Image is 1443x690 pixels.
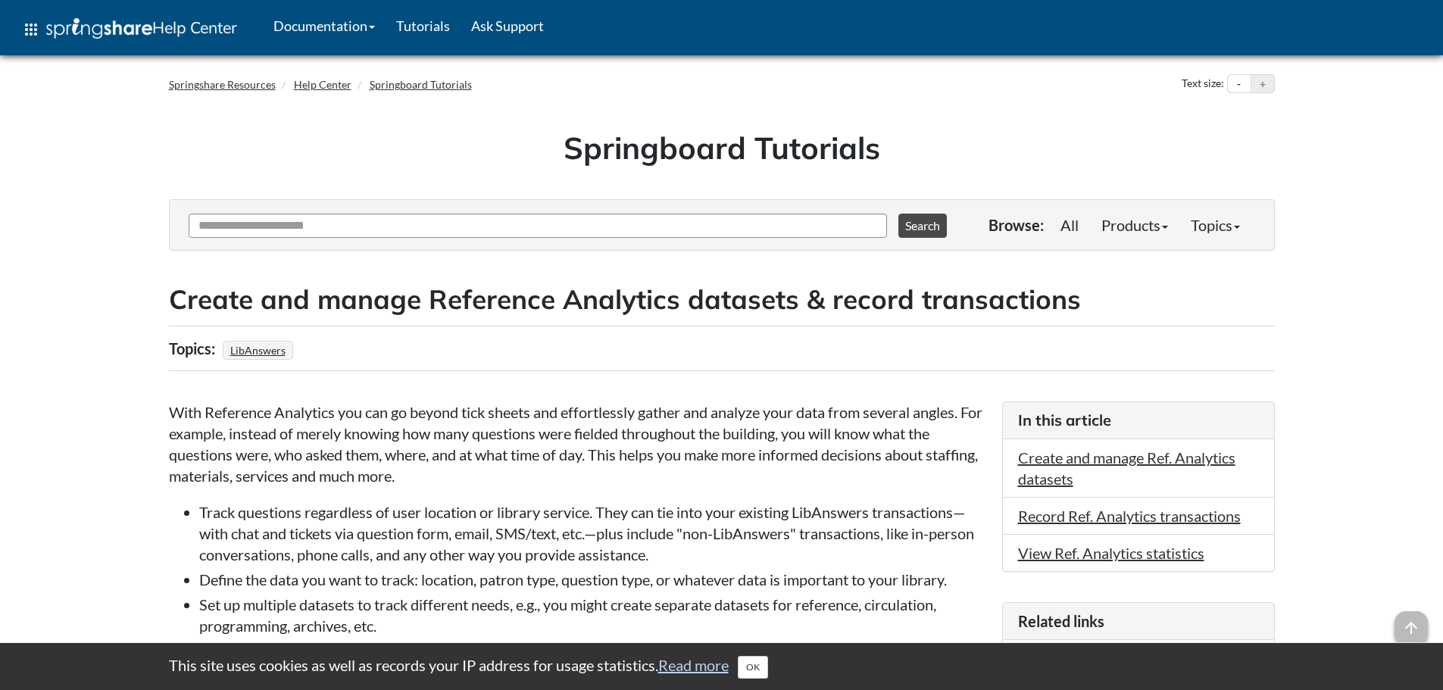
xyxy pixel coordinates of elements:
[294,78,351,91] a: Help Center
[169,281,1275,318] h2: Create and manage Reference Analytics datasets & record transactions
[1090,210,1179,240] a: Products
[169,401,987,486] p: With Reference Analytics you can go beyond tick sheets and effortlessly gather and analyze your d...
[169,78,276,91] a: Springshare Resources
[199,501,987,565] li: Track questions regardless of user location or library service. They can tie into your existing L...
[199,594,987,636] li: Set up multiple datasets to track different needs, e.g., you might create separate datasets for r...
[1018,544,1204,562] a: View Ref. Analytics statistics
[1228,75,1251,93] button: Decrease text size
[1018,507,1241,525] a: Record Ref. Analytics transactions
[738,656,768,679] button: Close
[263,7,386,45] a: Documentation
[180,126,1263,169] h1: Springboard Tutorials
[22,20,40,39] span: apps
[1251,75,1274,93] button: Increase text size
[386,7,461,45] a: Tutorials
[370,78,472,91] a: Springboard Tutorials
[1395,613,1428,631] a: arrow_upward
[11,7,248,52] a: apps Help Center
[1179,210,1251,240] a: Topics
[461,7,554,45] a: Ask Support
[658,656,729,674] a: Read more
[199,569,987,590] li: Define the data you want to track: location, patron type, question type, or whatever data is impo...
[152,17,237,37] span: Help Center
[1018,410,1259,431] h3: In this article
[169,334,219,363] div: Topics:
[989,214,1044,236] p: Browse:
[46,18,152,39] img: Springshare
[1049,210,1090,240] a: All
[1395,611,1428,645] span: arrow_upward
[228,339,288,361] a: LibAnswers
[154,654,1290,679] div: This site uses cookies as well as records your IP address for usage statistics.
[1179,74,1227,94] div: Text size:
[1018,448,1235,488] a: Create and manage Ref. Analytics datasets
[1018,612,1104,630] span: Related links
[898,214,947,238] button: Search
[199,640,987,682] li: Gather stats and build your LibAnswers knowledge base simultaneously. Better insight into data an...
